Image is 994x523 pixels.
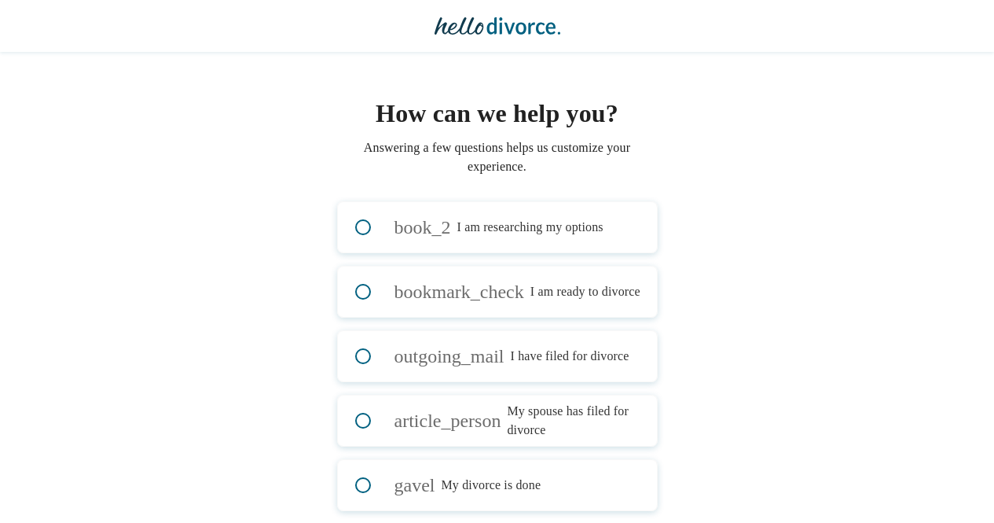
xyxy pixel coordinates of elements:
span: I have filed for divorce [511,347,629,366]
span: My divorce is done [441,476,541,495]
span: book_2 [394,218,451,237]
p: Answering a few questions helps us customize your experience. [337,138,658,176]
span: I am researching my options [457,218,603,237]
img: Hello Divorce Logo [435,10,560,42]
span: bookmark_check [394,282,524,301]
span: My spouse has filed for divorce [507,402,656,440]
span: article_person [394,411,501,430]
span: gavel [394,476,435,495]
h1: How can we help you? [337,94,658,132]
span: outgoing_mail [394,347,504,366]
span: I am ready to divorce [530,282,640,301]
